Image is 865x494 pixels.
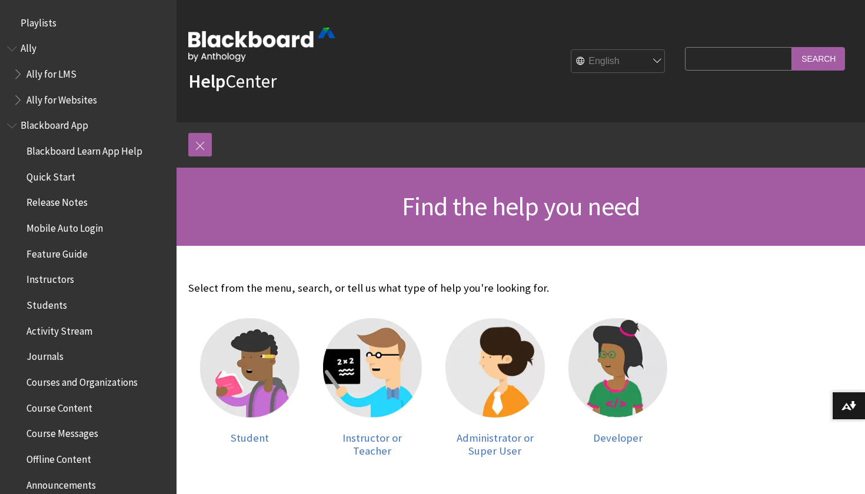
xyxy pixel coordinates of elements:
a: Developer [568,318,668,457]
a: Administrator Administrator or Super User [445,318,545,457]
nav: Book outline for Anthology Ally Help [7,39,169,110]
span: Activity Stream [26,321,92,337]
p: Select from the menu, search, or tell us what type of help you're looking for. [188,281,679,296]
strong: Help [188,69,225,93]
a: Instructor Instructor or Teacher [323,318,422,457]
span: Ally for LMS [26,64,76,80]
a: HelpCenter [188,69,277,93]
span: Mobile Auto Login [26,218,103,234]
span: Developer [593,431,643,445]
img: Student [200,318,300,418]
span: Blackboard Learn App Help [26,141,142,157]
a: Student Student [200,318,300,457]
span: Ally for Websites [26,90,97,106]
span: Students [26,295,67,311]
span: Course Content [26,398,92,414]
span: Instructors [26,270,74,286]
span: Playlists [21,13,56,29]
span: Instructor or Teacher [342,431,402,458]
nav: Book outline for Playlists [7,13,169,33]
span: Find the help you need [402,190,640,222]
span: Course Messages [26,424,98,440]
span: Release Notes [26,193,88,209]
img: Administrator [445,318,545,418]
span: Quick Start [26,167,75,183]
span: Offline Content [26,449,91,465]
img: Instructor [323,318,422,418]
span: Administrator or Super User [457,431,534,458]
span: Student [231,431,269,445]
span: Blackboard App [21,116,88,132]
span: Journals [26,347,64,363]
span: Announcements [26,475,96,491]
span: Ally [21,39,36,55]
span: Feature Guide [26,244,88,260]
span: Courses and Organizations [26,372,138,388]
select: Site Language Selector [571,50,666,74]
input: Search [792,47,845,70]
img: Blackboard by Anthology [188,28,335,62]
